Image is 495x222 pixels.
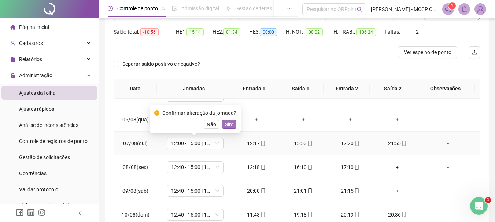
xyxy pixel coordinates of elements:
[19,90,56,96] span: Ajustes da folha
[286,187,321,195] div: 21:01
[357,7,362,12] span: search
[27,209,34,216] span: linkedin
[451,3,454,8] span: 1
[108,6,113,11] span: clock-circle
[426,116,470,124] div: -
[426,139,470,147] div: -
[114,28,176,36] div: Saldo total:
[119,60,203,68] span: Separar saldo positivo e negativo?
[19,122,78,128] span: Análise de inconsistências
[426,211,470,219] div: -
[204,120,219,129] button: Não
[186,28,204,36] span: 15:14
[277,79,324,99] th: Saída 1
[286,139,321,147] div: 15:53
[422,84,469,93] span: Observações
[172,6,177,11] span: file-done
[19,138,88,144] span: Controle de registros de ponto
[401,212,407,217] span: mobile
[157,79,231,99] th: Jornadas
[461,6,468,12] span: bell
[19,72,52,78] span: Administração
[239,163,274,171] div: 12:18
[380,163,415,171] div: +
[260,28,277,36] span: 00:00
[286,28,333,36] div: H. NOT.:
[426,187,470,195] div: -
[154,110,159,116] span: exclamation-circle
[239,211,274,219] div: 11:43
[416,79,475,99] th: Observações
[324,79,370,99] th: Entrada 2
[475,4,486,15] img: 89793
[333,211,368,219] div: 20:19
[354,141,359,146] span: mobile
[333,139,368,147] div: 17:20
[122,188,148,194] span: 09/08(sáb)
[385,29,401,35] span: Faltas:
[171,185,219,196] span: 12:40 - 15:00 | 17:00 - 22:00
[123,164,148,170] span: 08/08(sex)
[286,116,321,124] div: +
[38,209,45,216] span: instagram
[380,139,415,147] div: 21:55
[123,140,148,146] span: 07/08(qui)
[231,79,277,99] th: Entrada 1
[10,57,15,62] span: file
[122,212,149,218] span: 10/08(dom)
[19,24,49,30] span: Página inicial
[10,41,15,46] span: user-add
[19,170,47,176] span: Ocorrências
[404,48,451,56] span: Ver espelho de ponto
[10,73,15,78] span: lock
[472,49,477,55] span: upload
[207,120,216,128] span: Não
[140,28,159,36] span: -10:56
[226,6,231,11] span: sun
[333,28,385,36] div: H. TRAB.:
[306,28,323,36] span: 00:02
[260,165,266,170] span: mobile
[286,163,321,171] div: 16:10
[307,141,313,146] span: mobile
[19,187,58,192] span: Validar protocolo
[426,163,470,171] div: -
[333,187,368,195] div: 21:15
[171,138,219,149] span: 12:00 - 15:00 | 17:00 - 22:00
[287,6,292,11] span: ellipsis
[333,163,368,171] div: 17:10
[286,211,321,219] div: 19:18
[398,46,457,58] button: Ver espelho de ponto
[354,165,359,170] span: mobile
[19,40,43,46] span: Cadastros
[380,211,415,219] div: 20:36
[239,116,274,124] div: +
[354,212,359,217] span: mobile
[448,2,456,10] sup: 1
[114,79,157,99] th: Data
[356,28,376,36] span: 106:24
[171,209,219,220] span: 12:40 - 15:00 | 17:00 - 22:00
[19,154,70,160] span: Gestão de solicitações
[307,212,313,217] span: mobile
[380,116,415,124] div: +
[260,188,266,193] span: mobile
[354,188,359,193] span: mobile
[10,25,15,30] span: home
[213,28,249,36] div: HE 2:
[16,209,23,216] span: facebook
[222,120,236,129] button: Sim
[19,56,42,62] span: Relatórios
[171,162,219,173] span: 12:40 - 15:00 | 17:00 - 22:00
[307,188,313,193] span: mobile
[225,120,233,128] span: Sim
[122,117,149,123] span: 06/08(qua)
[416,29,419,35] span: 2
[19,203,75,208] span: Link para registro rápido
[371,5,438,13] span: [PERSON_NAME] - MCCP COMERCIO DE ALIMENTOS LTDA
[239,139,274,147] div: 12:17
[260,212,266,217] span: mobile
[19,106,54,112] span: Ajustes rápidos
[307,165,313,170] span: mobile
[470,197,488,215] iframe: Intercom live chat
